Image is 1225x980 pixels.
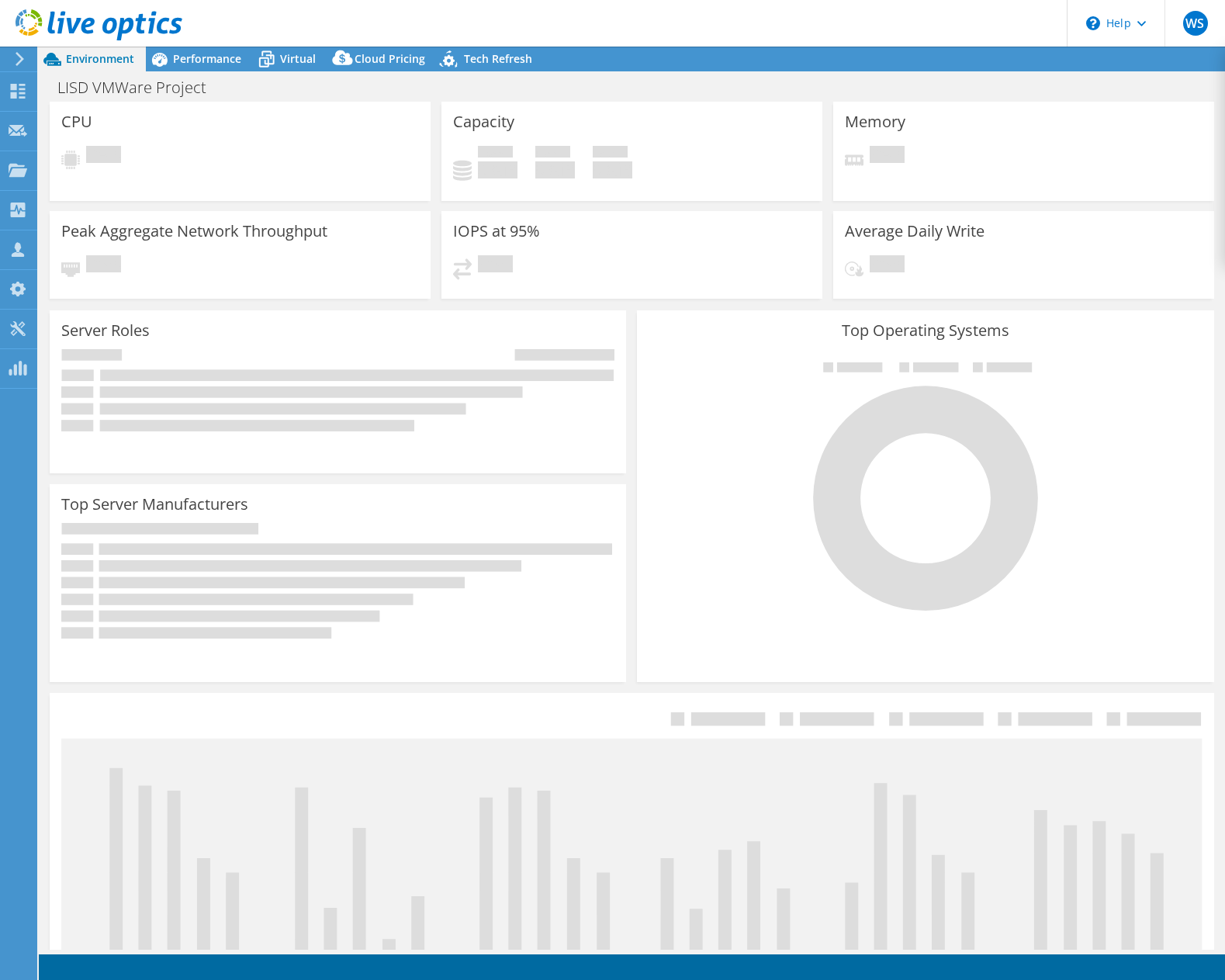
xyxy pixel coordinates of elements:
[453,113,514,130] h3: Capacity
[86,146,121,167] span: Pending
[478,161,517,178] h4: 0 GiB
[61,322,150,339] h3: Server Roles
[478,146,513,161] span: Used
[845,113,905,130] h3: Memory
[649,322,1202,339] h3: Top Operating Systems
[464,51,532,66] span: Tech Refresh
[173,51,241,66] span: Performance
[280,51,316,66] span: Virtual
[870,146,905,167] span: Pending
[535,161,575,178] h4: 0 GiB
[86,255,121,276] span: Pending
[535,146,570,161] span: Free
[453,223,540,240] h3: IOPS at 95%
[61,113,92,130] h3: CPU
[66,51,134,66] span: Environment
[61,496,248,513] h3: Top Server Manufacturers
[845,223,984,240] h3: Average Daily Write
[1183,11,1208,36] span: WS
[870,255,905,276] span: Pending
[593,146,628,161] span: Total
[50,79,230,96] h1: LISD VMWare Project
[355,51,425,66] span: Cloud Pricing
[478,255,513,276] span: Pending
[1086,16,1100,30] svg: \n
[61,223,327,240] h3: Peak Aggregate Network Throughput
[593,161,632,178] h4: 0 GiB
